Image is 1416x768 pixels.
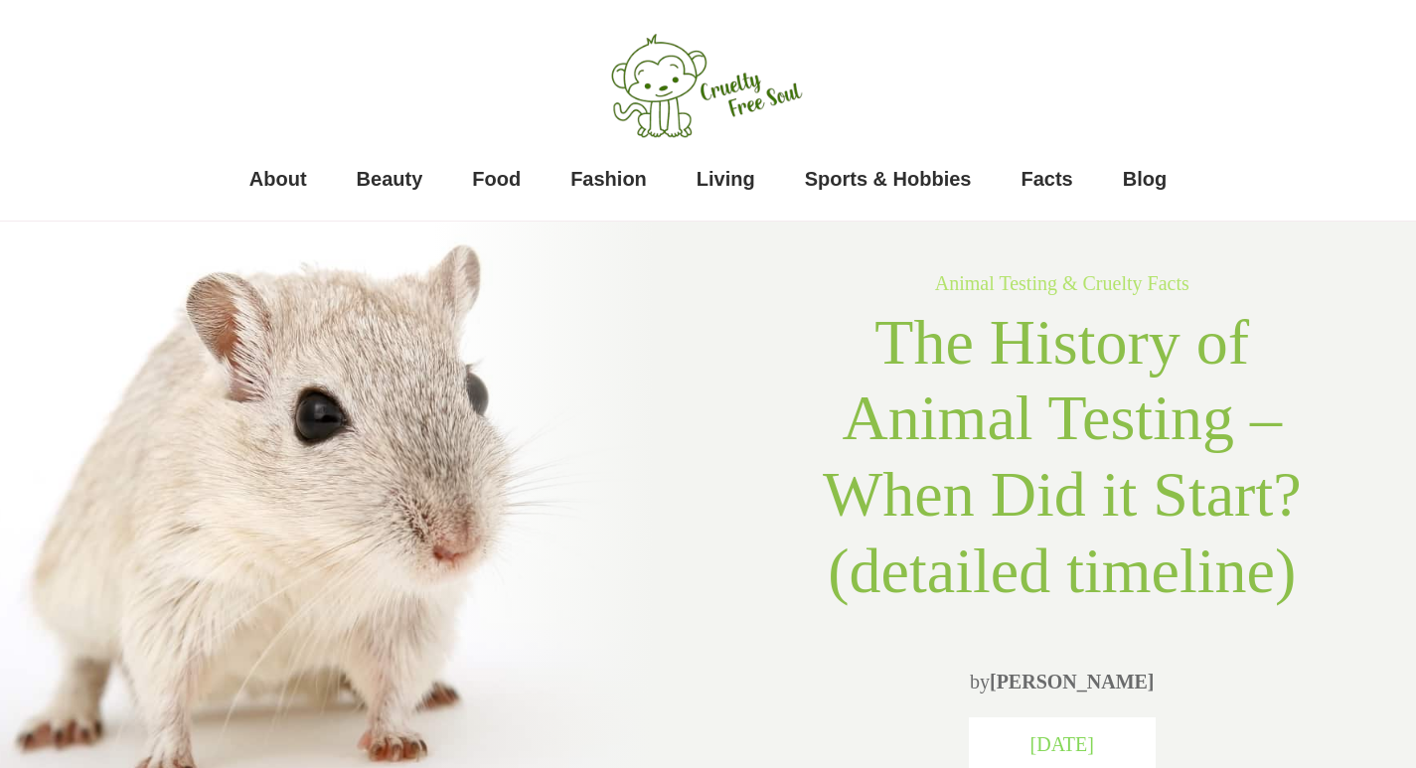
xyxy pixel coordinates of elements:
span: [DATE] [1030,733,1094,755]
span: The History of Animal Testing – When Did it Start? (detailed timeline) [823,307,1302,606]
a: Food [472,159,521,199]
a: Facts [1022,159,1073,199]
a: Animal Testing & Cruelty Facts [935,272,1189,294]
a: About [249,159,307,199]
a: [PERSON_NAME] [990,671,1155,692]
a: Beauty [357,159,423,199]
p: by [776,662,1348,701]
a: Living [697,159,755,199]
a: Sports & Hobbies [805,159,972,199]
a: Fashion [570,159,647,199]
a: Blog [1123,159,1167,199]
